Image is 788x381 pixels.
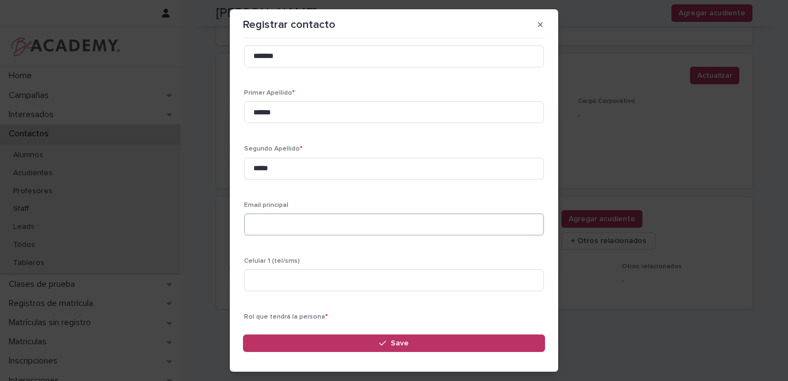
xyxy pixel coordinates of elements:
span: Save [391,339,409,347]
span: Email principal [244,202,288,209]
button: Save [243,334,545,352]
span: Rol que tendrá la persona [244,314,328,320]
span: Segundo Apellido [244,146,303,152]
span: Celular 1 (tel/sms) [244,258,300,264]
span: Primer Apellido [244,90,295,96]
p: Registrar contacto [243,18,335,31]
